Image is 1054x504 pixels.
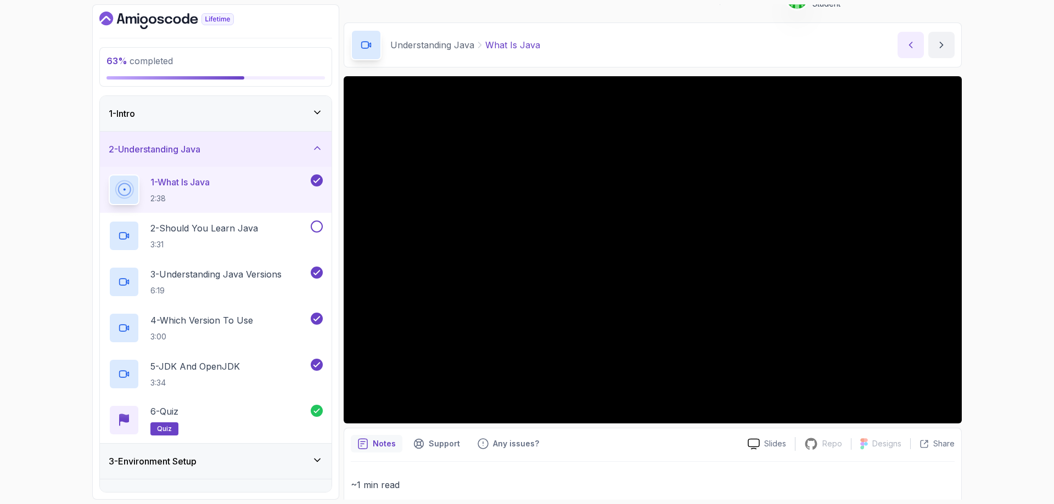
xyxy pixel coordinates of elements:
button: 2-Understanding Java [100,132,332,167]
h3: 4 - Up And Running With Java [109,490,227,503]
a: Dashboard [99,12,259,29]
iframe: 1 - What is Java [344,76,962,423]
p: What Is Java [485,38,540,52]
p: Any issues? [493,438,539,449]
span: quiz [157,424,172,433]
p: 2 - Should You Learn Java [150,222,258,235]
h3: 1 - Intro [109,107,135,120]
button: 6-Quizquiz [109,405,323,435]
button: 1-What Is Java2:38 [109,174,323,205]
p: 4 - Which Version To Use [150,314,253,327]
p: Slides [764,438,786,449]
p: Support [429,438,460,449]
p: Share [933,438,955,449]
p: Understanding Java [390,38,474,52]
button: 3-Environment Setup [100,444,332,479]
button: 1-Intro [100,96,332,131]
button: next content [928,32,955,58]
p: Notes [373,438,396,449]
p: 6:19 [150,285,282,296]
p: ~1 min read [351,477,955,492]
p: 5 - JDK And OpenJDK [150,360,240,373]
p: 3 - Understanding Java Versions [150,268,282,281]
p: 1 - What Is Java [150,175,210,189]
button: 5-JDK And OpenJDK3:34 [109,359,323,389]
p: 3:31 [150,239,258,250]
h3: 2 - Understanding Java [109,143,200,156]
button: 2-Should You Learn Java3:31 [109,220,323,251]
button: Share [910,438,955,449]
p: 3:00 [150,331,253,342]
p: 6 - Quiz [150,405,178,418]
p: 2:38 [150,193,210,204]
button: notes button [351,435,402,452]
button: Support button [407,435,467,452]
button: 4-Which Version To Use3:00 [109,313,323,343]
p: 3:34 [150,377,240,388]
button: Feedback button [471,435,546,452]
button: 3-Understanding Java Versions6:19 [109,267,323,297]
p: Designs [872,438,901,449]
h3: 3 - Environment Setup [109,455,197,468]
span: 63 % [106,55,127,66]
a: Slides [739,438,795,450]
span: completed [106,55,173,66]
p: Repo [822,438,842,449]
button: previous content [898,32,924,58]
